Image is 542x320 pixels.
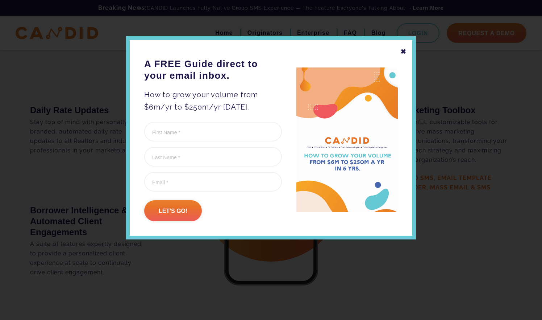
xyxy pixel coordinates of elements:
p: How to grow your volume from $6m/yr to $250m/yr [DATE]. [144,89,282,113]
div: ✖ [400,45,407,58]
input: First Name * [144,122,282,141]
img: A FREE Guide direct to your email inbox. [296,67,398,212]
h3: A FREE Guide direct to your email inbox. [144,58,282,81]
input: Last Name * [144,147,282,167]
input: Email * [144,172,282,192]
input: Let's go! [144,200,202,221]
